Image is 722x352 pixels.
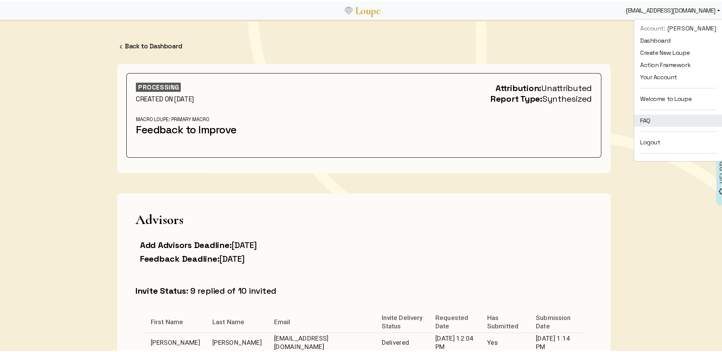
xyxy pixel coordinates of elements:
h1: Advisors [135,210,592,226]
th: Has Submitted [481,310,530,331]
td: [PERSON_NAME] [145,331,206,351]
a: Back to Dashboard [125,40,182,49]
th: First Name [145,310,206,331]
div: Macro Loupe: Primary Macro [136,115,282,122]
h2: Feedback to Improve [136,122,282,134]
span: Invite Status [135,284,186,294]
td: Delivered [376,331,430,351]
h3: : 9 replied of 10 invited [135,284,592,294]
th: Email [268,310,376,331]
th: Requested Date [429,310,481,331]
th: Invite Delivery Status [376,310,430,331]
td: [DATE] 12:04 PM [429,331,481,351]
th: Last Name [206,310,268,331]
h3: [DATE] [140,238,359,249]
td: [EMAIL_ADDRESS][DOMAIN_NAME] [268,331,376,351]
span: Report Type: [491,92,542,102]
td: [DATE] 1:14 PM [530,331,583,351]
td: Yes [481,331,530,351]
span: Attribution: [496,81,541,92]
span: Feedback Deadline: [140,252,219,262]
span: Synthesized [542,92,592,102]
td: [PERSON_NAME] [206,331,268,351]
img: FFFF [117,42,125,49]
img: Loupe Logo [345,5,352,13]
div: PROCESSING [136,81,181,90]
span: Unattributed [541,81,592,92]
span: Add Advisors Deadline: [140,238,231,249]
th: Submission Date [530,310,583,331]
span: CREATED ON [DATE] [136,93,194,102]
a: Loupe [352,2,383,16]
h3: [DATE] [140,252,359,262]
span: [PERSON_NAME] [667,22,717,32]
span: Account: [640,23,665,31]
